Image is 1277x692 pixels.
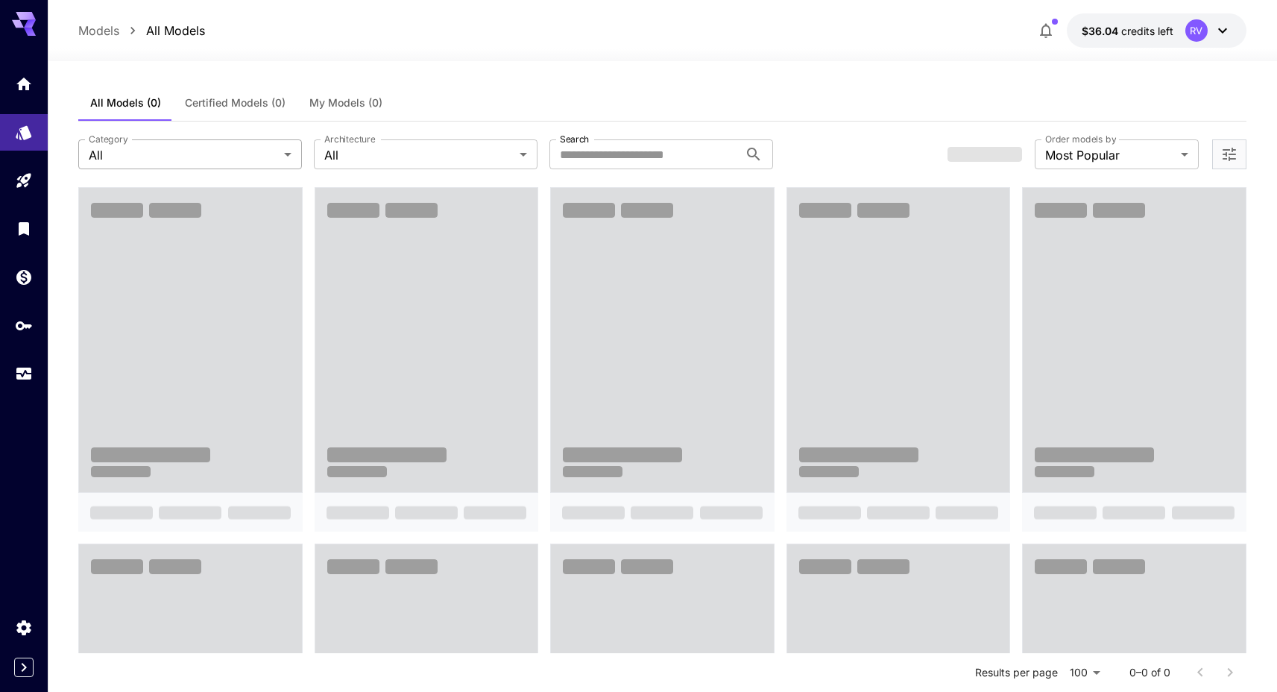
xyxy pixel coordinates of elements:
span: All [89,146,278,164]
span: $36.04 [1082,25,1121,37]
a: Models [78,22,119,40]
span: All [324,146,514,164]
div: Library [15,219,33,238]
span: My Models (0) [309,96,382,110]
span: credits left [1121,25,1173,37]
span: All Models (0) [90,96,161,110]
p: 0–0 of 0 [1129,665,1170,680]
div: Playground [15,172,33,190]
label: Architecture [324,133,375,145]
div: Wallet [15,268,33,286]
div: Settings [15,618,33,637]
a: All Models [146,22,205,40]
button: $36.03646RV [1067,13,1246,48]
p: Results per page [975,665,1058,680]
button: Expand sidebar [14,658,34,677]
span: Certified Models (0) [185,96,286,110]
div: RV [1185,19,1208,42]
div: Usage [15,365,33,383]
button: Open more filters [1220,145,1238,164]
div: Models [15,119,33,138]
div: 100 [1064,661,1106,683]
label: Category [89,133,128,145]
span: Most Popular [1045,146,1175,164]
div: $36.03646 [1082,23,1173,39]
nav: breadcrumb [78,22,205,40]
label: Search [560,133,589,145]
div: Home [15,75,33,93]
label: Order models by [1045,133,1116,145]
div: API Keys [15,316,33,335]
